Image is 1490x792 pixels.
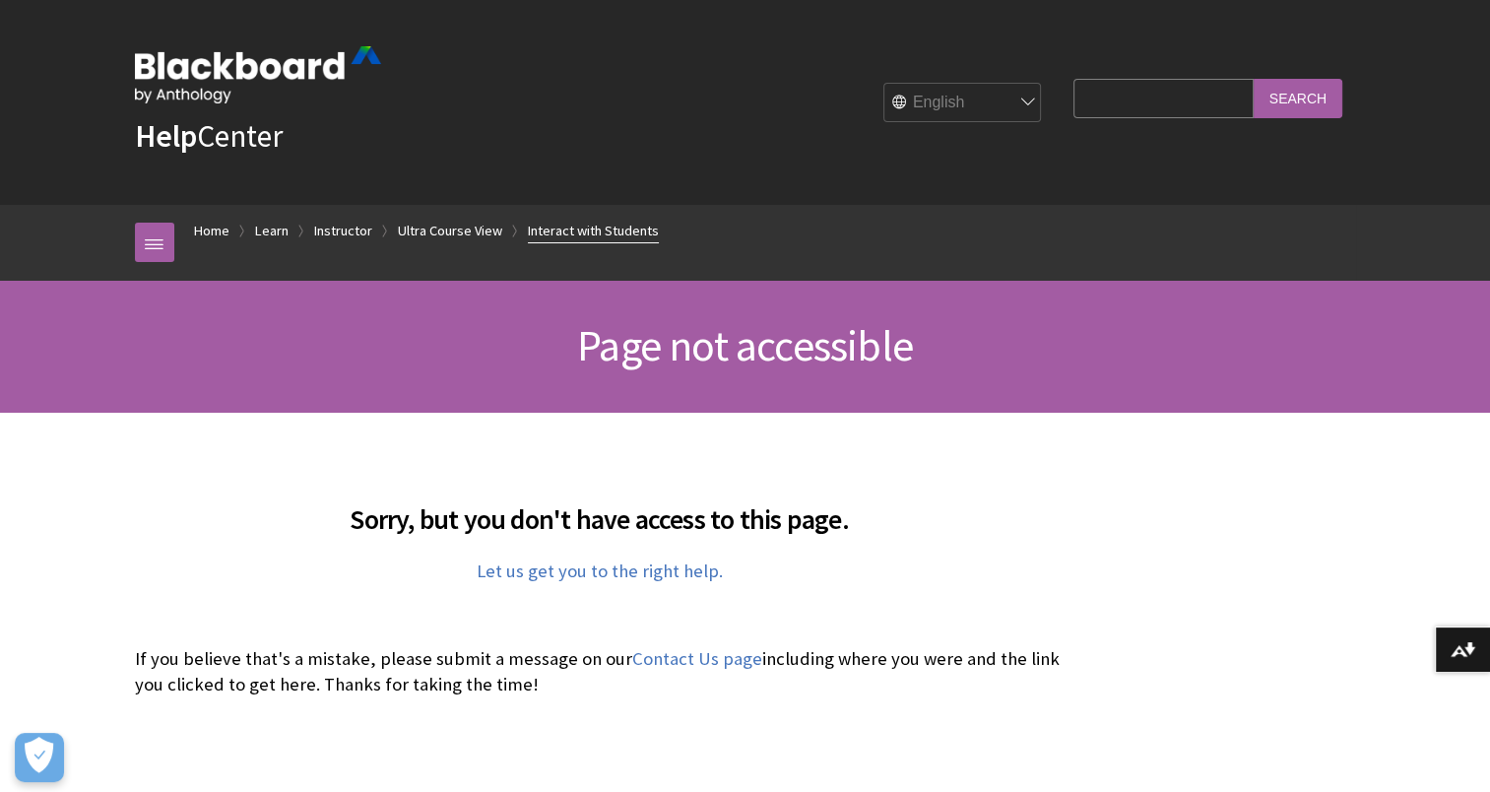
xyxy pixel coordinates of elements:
span: Page not accessible [577,318,913,372]
a: Home [194,219,229,243]
input: Search [1254,79,1342,117]
select: Site Language Selector [884,84,1042,123]
a: Learn [255,219,289,243]
a: HelpCenter [135,116,283,156]
a: Ultra Course View [398,219,502,243]
a: Instructor [314,219,372,243]
a: Contact Us page [632,647,762,671]
a: Interact with Students [528,219,659,243]
strong: Help [135,116,197,156]
img: Blackboard by Anthology [135,46,381,103]
button: Open Preferences [15,733,64,782]
p: If you believe that's a mistake, please submit a message on our including where you were and the ... [135,646,1065,697]
a: Let us get you to the right help. [477,560,723,583]
h2: Sorry, but you don't have access to this page. [135,475,1065,540]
